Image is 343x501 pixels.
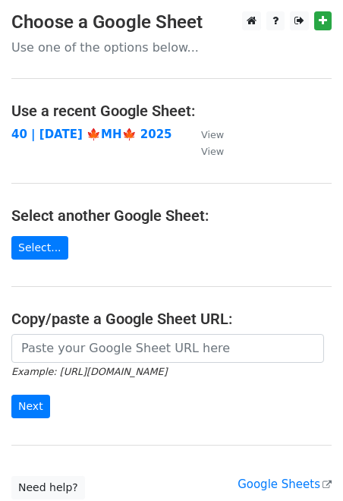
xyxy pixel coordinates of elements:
[11,128,172,141] a: 40 | [DATE] 🍁MH🍁 2025
[11,206,332,225] h4: Select another Google Sheet:
[11,366,167,377] small: Example: [URL][DOMAIN_NAME]
[238,477,332,491] a: Google Sheets
[11,334,324,363] input: Paste your Google Sheet URL here
[11,11,332,33] h3: Choose a Google Sheet
[11,236,68,260] a: Select...
[11,476,85,499] a: Need help?
[201,129,224,140] small: View
[186,144,224,158] a: View
[201,146,224,157] small: View
[11,39,332,55] p: Use one of the options below...
[186,128,224,141] a: View
[11,310,332,328] h4: Copy/paste a Google Sheet URL:
[11,102,332,120] h4: Use a recent Google Sheet:
[11,395,50,418] input: Next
